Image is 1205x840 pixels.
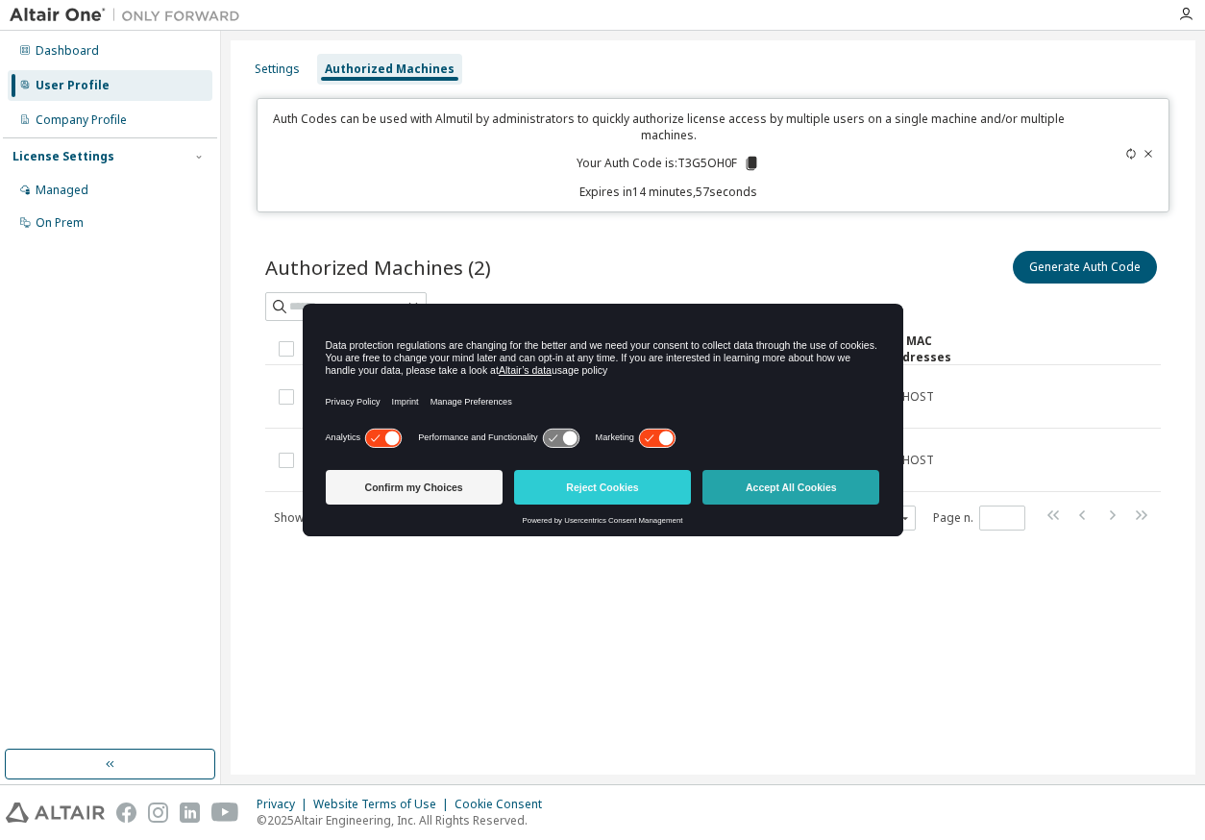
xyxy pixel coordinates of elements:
div: User Profile [36,78,110,93]
span: Page n. [933,506,1025,531]
p: Expires in 14 minutes, 57 seconds [269,184,1069,200]
div: Website Terms of Use [313,797,455,812]
img: facebook.svg [116,803,136,823]
div: Settings [255,62,300,77]
span: ANYHOST [879,453,934,468]
p: Your Auth Code is: T3G5OH0F [577,155,760,172]
div: Privacy [257,797,313,812]
img: instagram.svg [148,803,168,823]
img: Altair One [10,6,250,25]
div: Company Profile [36,112,127,128]
div: Authorized Machines [325,62,455,77]
div: MAC Addresses [878,333,959,365]
div: Cookie Consent [455,797,553,812]
p: Auth Codes can be used with Almutil by administrators to quickly authorize license access by mult... [269,111,1069,143]
span: Authorized Machines (2) [265,254,491,281]
div: License Settings [12,149,114,164]
div: Dashboard [36,43,99,59]
div: Managed [36,183,88,198]
img: youtube.svg [211,803,239,823]
img: linkedin.svg [180,803,200,823]
span: ANYHOST [879,389,934,405]
img: altair_logo.svg [6,803,105,823]
span: Showing entries 1 through 2 of 2 [274,509,438,526]
button: Generate Auth Code [1013,251,1157,284]
div: On Prem [36,215,84,231]
p: © 2025 Altair Engineering, Inc. All Rights Reserved. [257,812,553,828]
